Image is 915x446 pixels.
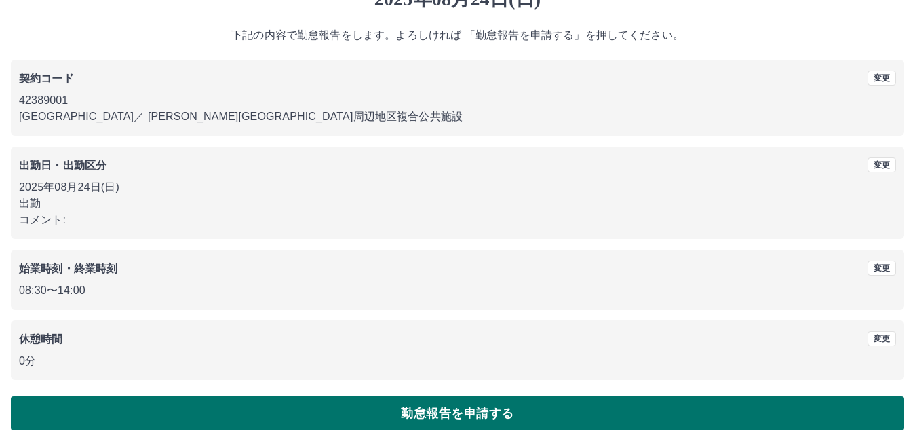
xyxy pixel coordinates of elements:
[868,261,896,276] button: 変更
[868,71,896,86] button: 変更
[868,157,896,172] button: 変更
[868,331,896,346] button: 変更
[19,212,896,228] p: コメント:
[19,92,896,109] p: 42389001
[19,179,896,196] p: 2025年08月24日(日)
[11,396,904,430] button: 勤怠報告を申請する
[19,263,117,274] b: 始業時刻・終業時刻
[19,196,896,212] p: 出勤
[19,353,896,369] p: 0分
[19,109,896,125] p: [GEOGRAPHIC_DATA] ／ [PERSON_NAME][GEOGRAPHIC_DATA]周辺地区複合公共施設
[19,333,63,345] b: 休憩時間
[11,27,904,43] p: 下記の内容で勤怠報告をします。よろしければ 「勤怠報告を申請する」を押してください。
[19,73,74,84] b: 契約コード
[19,282,896,299] p: 08:30 〜 14:00
[19,160,106,171] b: 出勤日・出勤区分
